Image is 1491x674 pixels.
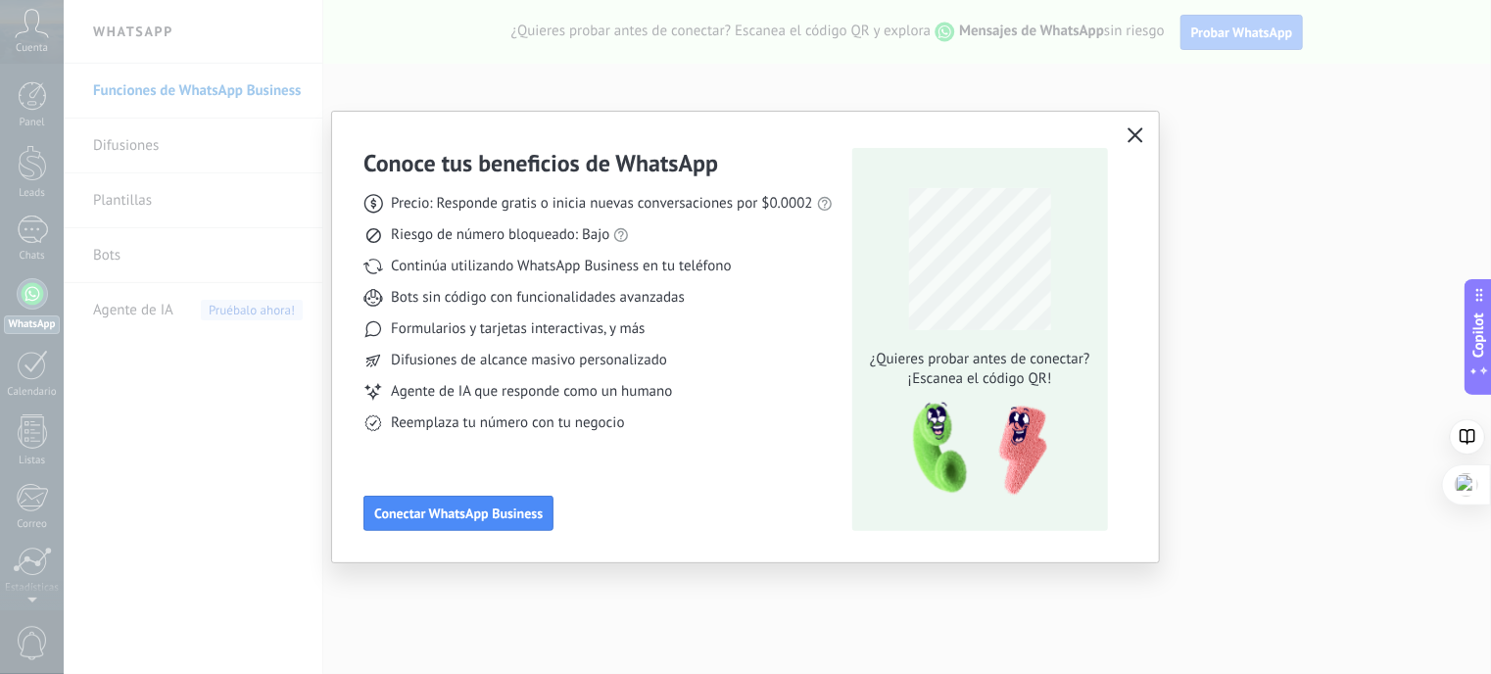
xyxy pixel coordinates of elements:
[391,225,609,245] span: Riesgo de número bloqueado: Bajo
[374,506,543,520] span: Conectar WhatsApp Business
[864,369,1095,389] span: ¡Escanea el código QR!
[363,496,553,531] button: Conectar WhatsApp Business
[391,413,624,433] span: Reemplaza tu número con tu negocio
[391,319,645,339] span: Formularios y tarjetas interactivas, y más
[1469,313,1489,359] span: Copilot
[391,257,731,276] span: Continúa utilizando WhatsApp Business en tu teléfono
[864,350,1095,369] span: ¿Quieres probar antes de conectar?
[391,288,685,308] span: Bots sin código con funcionalidades avanzadas
[363,148,718,178] h3: Conoce tus beneficios de WhatsApp
[391,351,667,370] span: Difusiones de alcance masivo personalizado
[896,397,1051,502] img: qr-pic-1x.png
[391,382,672,402] span: Agente de IA que responde como un humano
[391,194,813,214] span: Precio: Responde gratis o inicia nuevas conversaciones por $0.0002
